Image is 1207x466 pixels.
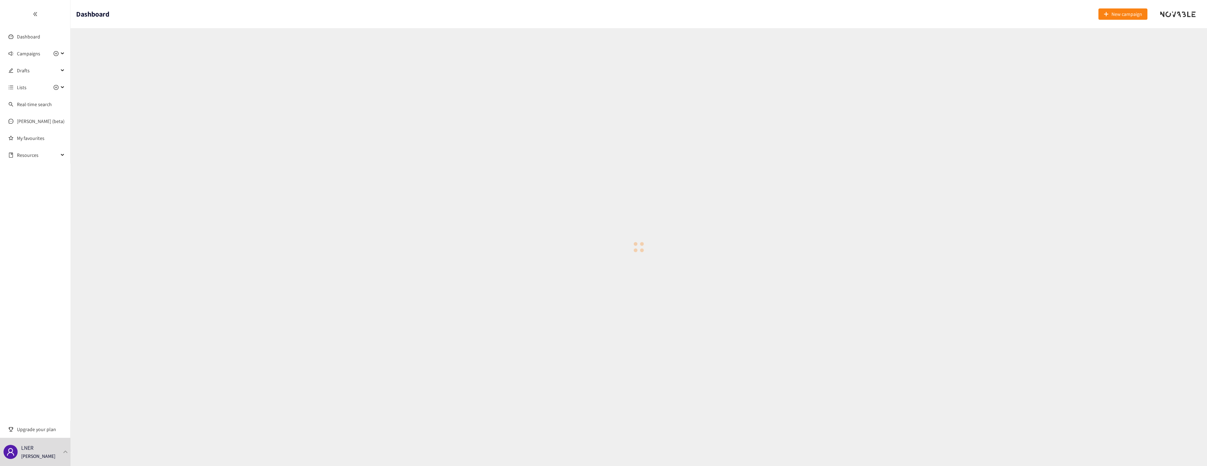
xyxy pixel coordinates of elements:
[17,118,65,124] a: [PERSON_NAME] (beta)
[8,68,13,73] span: edit
[54,51,59,56] span: plus-circle
[8,153,13,158] span: book
[6,448,15,456] span: user
[17,101,52,108] a: Real-time search
[17,80,26,94] span: Lists
[33,12,38,17] span: double-left
[17,33,40,40] a: Dashboard
[17,47,40,61] span: Campaigns
[17,422,65,436] span: Upgrade your plan
[1098,8,1147,20] button: plusNew campaign
[21,443,33,452] p: LNER
[21,452,55,460] p: [PERSON_NAME]
[54,85,59,90] span: plus-circle
[8,427,13,432] span: trophy
[8,51,13,56] span: sound
[17,148,59,162] span: Resources
[17,63,59,78] span: Drafts
[8,85,13,90] span: unordered-list
[1104,12,1109,17] span: plus
[17,131,65,145] a: My favourites
[1111,10,1142,18] span: New campaign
